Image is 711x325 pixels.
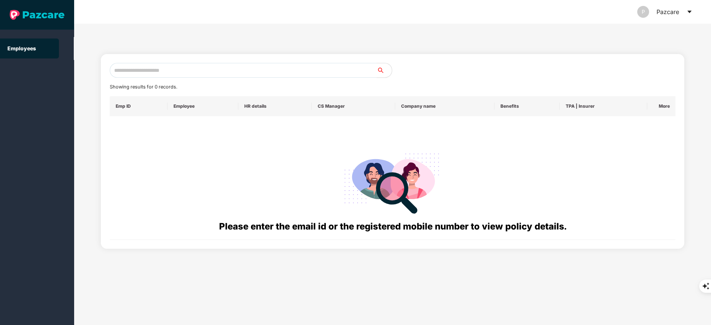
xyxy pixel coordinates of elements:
[377,67,392,73] span: search
[687,9,692,15] span: caret-down
[560,96,647,116] th: TPA | Insurer
[647,96,675,116] th: More
[339,144,446,220] img: svg+xml;base64,PHN2ZyB4bWxucz0iaHR0cDovL3d3dy53My5vcmcvMjAwMC9zdmciIHdpZHRoPSIyODgiIGhlaWdodD0iMj...
[219,221,566,232] span: Please enter the email id or the registered mobile number to view policy details.
[395,96,495,116] th: Company name
[238,96,311,116] th: HR details
[312,96,395,116] th: CS Manager
[168,96,238,116] th: Employee
[642,6,645,18] span: P
[110,84,177,90] span: Showing results for 0 records.
[7,45,36,51] a: Employees
[495,96,560,116] th: Benefits
[110,96,168,116] th: Emp ID
[377,63,392,78] button: search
